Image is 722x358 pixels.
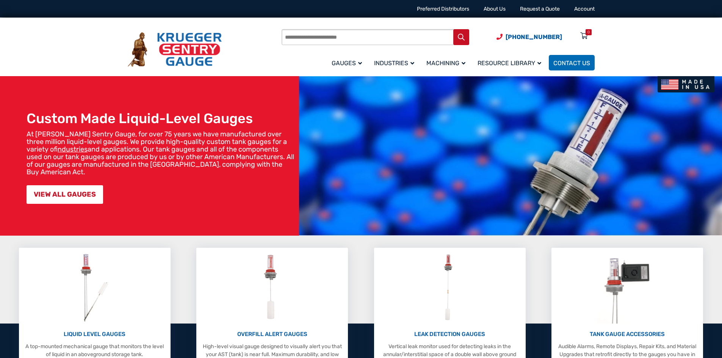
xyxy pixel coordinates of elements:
[484,6,506,12] a: About Us
[426,59,465,67] span: Machining
[27,130,295,176] p: At [PERSON_NAME] Sentry Gauge, for over 75 years we have manufactured over three million liquid-l...
[587,29,590,35] div: 0
[27,185,103,204] a: VIEW ALL GAUGES
[378,330,522,339] p: LEAK DETECTION GAUGES
[27,110,295,127] h1: Custom Made Liquid-Level Gauges
[496,32,562,42] a: Phone Number (920) 434-8860
[597,252,658,324] img: Tank Gauge Accessories
[549,55,595,70] a: Contact Us
[473,54,549,72] a: Resource Library
[553,59,590,67] span: Contact Us
[506,33,562,41] span: [PHONE_NUMBER]
[327,54,370,72] a: Gauges
[58,145,88,153] a: industries
[23,330,167,339] p: LIQUID LEVEL GAUGES
[555,330,699,339] p: TANK GAUGE ACCESSORIES
[299,76,722,236] img: bg_hero_bannerksentry
[478,59,541,67] span: Resource Library
[200,330,344,339] p: OVERFILL ALERT GAUGES
[370,54,422,72] a: Industries
[332,59,362,67] span: Gauges
[574,6,595,12] a: Account
[374,59,414,67] span: Industries
[435,252,465,324] img: Leak Detection Gauges
[417,6,469,12] a: Preferred Distributors
[74,252,114,324] img: Liquid Level Gauges
[658,76,714,92] img: Made In USA
[422,54,473,72] a: Machining
[128,32,222,67] img: Krueger Sentry Gauge
[255,252,289,324] img: Overfill Alert Gauges
[520,6,560,12] a: Request a Quote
